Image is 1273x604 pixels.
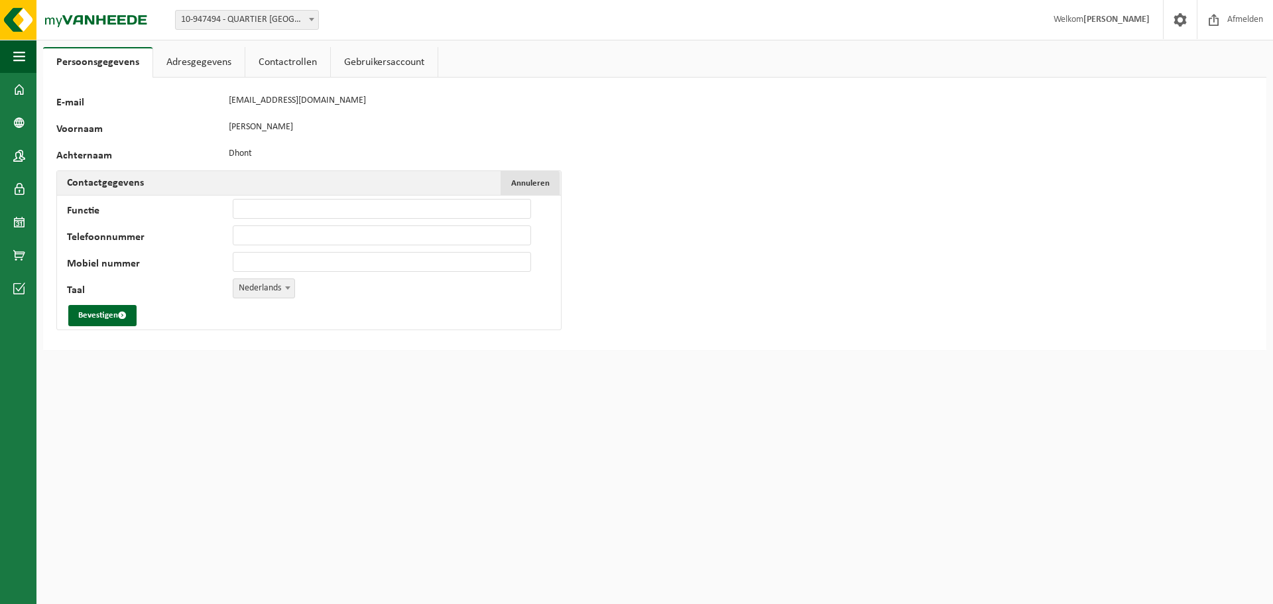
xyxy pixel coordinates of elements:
[153,47,245,78] a: Adresgegevens
[233,279,294,298] span: Nederlands
[511,179,550,188] span: Annuleren
[1083,15,1150,25] strong: [PERSON_NAME]
[501,171,560,195] button: Annuleren
[245,47,330,78] a: Contactrollen
[68,305,137,326] button: Bevestigen
[57,171,154,195] h2: Contactgegevens
[233,278,295,298] span: Nederlands
[67,206,233,219] label: Functie
[67,259,233,272] label: Mobiel nummer
[175,10,319,30] span: 10-947494 - QUARTIER NV - EKE
[56,151,222,164] label: Achternaam
[56,97,222,111] label: E-mail
[56,124,222,137] label: Voornaam
[331,47,438,78] a: Gebruikersaccount
[67,285,233,298] label: Taal
[67,232,233,245] label: Telefoonnummer
[43,47,152,78] a: Persoonsgegevens
[176,11,318,29] span: 10-947494 - QUARTIER NV - EKE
